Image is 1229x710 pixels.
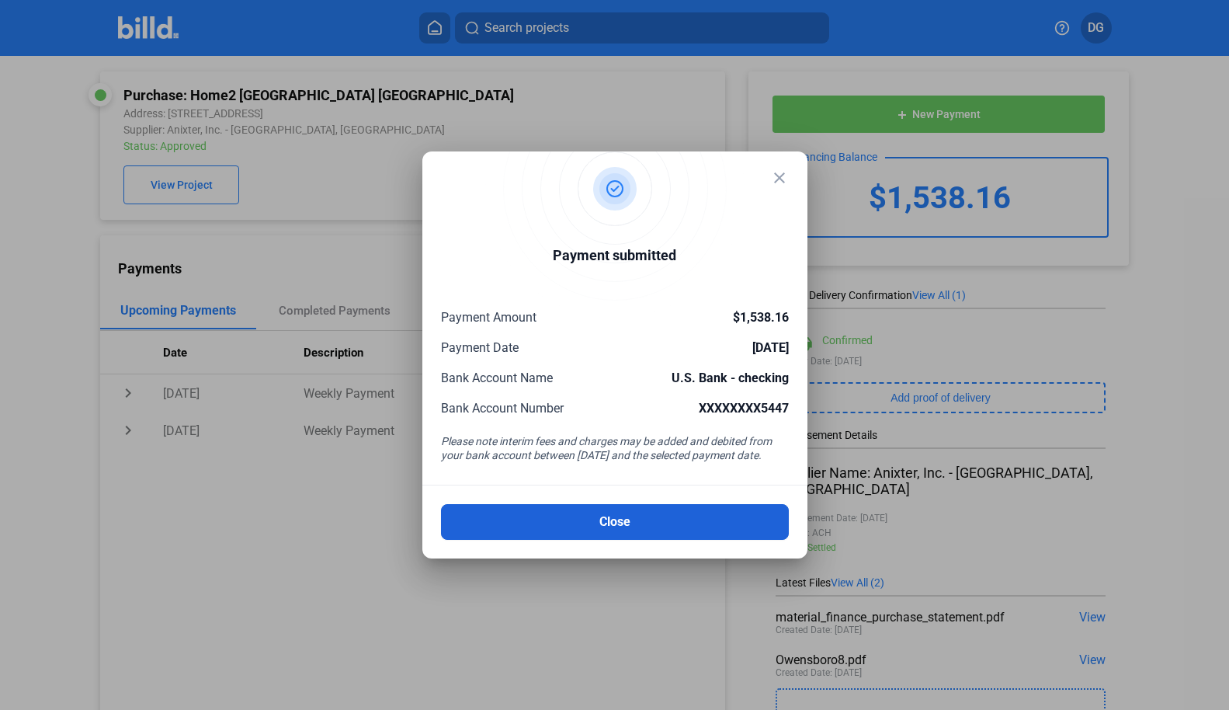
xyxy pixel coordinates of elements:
span: XXXXXXXX5447 [699,401,789,416]
div: Please note interim fees and charges may be added and debited from your bank account between [DAT... [441,434,789,466]
span: Payment Amount [441,310,536,325]
span: Payment Date [441,340,519,355]
div: Payment submitted [553,245,676,270]
mat-icon: close [770,169,789,187]
span: $1,538.16 [733,310,789,325]
span: [DATE] [752,340,789,355]
span: Bank Account Number [441,401,564,416]
span: Bank Account Name [441,371,553,385]
span: U.S. Bank - checking [672,371,789,385]
button: Close [441,504,789,540]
